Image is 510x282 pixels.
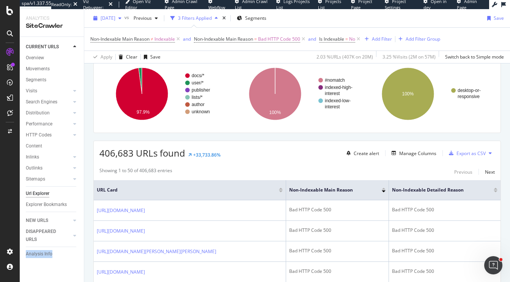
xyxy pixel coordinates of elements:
[392,227,497,234] div: Bad HTTP Code 500
[167,12,221,24] button: 3 Filters Applied
[485,169,495,175] div: Next
[26,22,78,30] div: SiteCrawler
[458,88,481,93] text: desktop-or-
[131,15,152,21] span: Previous
[26,153,39,161] div: Inlinks
[289,206,385,213] div: Bad HTTP Code 500
[26,109,50,117] div: Distribution
[126,54,137,60] div: Clear
[178,15,212,21] div: 3 Filters Applied
[399,150,436,157] div: Manage Columns
[365,61,495,127] svg: A chart.
[26,228,64,244] div: DISAPPEARED URLS
[26,217,71,225] a: NEW URLS
[406,36,440,42] div: Add Filter Group
[392,268,497,275] div: Bad HTTP Code 500
[26,76,46,84] div: Segments
[26,153,71,161] a: Inlinks
[150,54,161,60] div: Save
[131,12,161,24] button: Previous
[194,36,253,42] span: Non-Indexable Main Reason
[26,65,50,73] div: Movements
[221,14,227,22] div: times
[26,120,71,128] a: Performance
[99,147,185,159] span: 406,683 URLs found
[316,54,373,60] div: 2.03 % URLs ( 407K on 20M )
[233,61,362,127] svg: A chart.
[289,227,385,234] div: Bad HTTP Code 500
[183,36,191,42] div: and
[446,147,486,159] button: Export as CSV
[456,150,486,157] div: Export as CSV
[26,250,52,258] div: Analysis Info
[392,187,482,193] span: Non-Indexable Detailed Reason
[26,190,79,198] a: Url Explorer
[269,110,281,115] text: 100%
[193,152,220,158] div: +33,733.86%
[325,104,340,109] text: interest
[26,201,79,209] a: Explorer Bookmarks
[245,15,266,21] span: Segments
[151,36,153,42] span: ≠
[26,164,42,172] div: Outlinks
[90,51,112,63] button: Apply
[395,35,440,44] button: Add Filter Group
[354,150,379,157] div: Create alert
[97,227,145,235] a: [URL][DOMAIN_NAME]
[26,142,42,150] div: Content
[308,35,316,43] button: and
[392,206,497,213] div: Bad HTTP Code 500
[26,87,71,95] a: Visits
[389,149,436,158] button: Manage Columns
[445,54,504,60] div: Switch back to Simple mode
[289,247,385,254] div: Bad HTTP Code 500
[192,73,205,78] text: docs/*
[192,102,205,107] text: author
[26,87,37,95] div: Visits
[26,190,49,198] div: Url Explorer
[90,36,150,42] span: Non-Indexable Main Reason
[362,35,392,44] button: Add Filter
[97,268,145,276] a: [URL][DOMAIN_NAME]
[26,98,57,106] div: Search Engines
[154,34,175,44] span: Indexable
[343,147,379,159] button: Create alert
[99,167,172,176] div: Showing 1 to 50 of 406,683 entries
[26,15,78,22] div: Analytics
[26,98,71,106] a: Search Engines
[494,15,504,21] div: Save
[26,120,52,128] div: Performance
[258,34,300,44] span: Bad HTTP Code 500
[325,91,340,96] text: interest
[484,12,504,24] button: Save
[289,268,385,275] div: Bad HTTP Code 500
[116,51,137,63] button: Clear
[137,109,150,115] text: 97.9%
[26,76,79,84] a: Segments
[325,98,351,103] text: indexed-low-
[26,54,79,62] a: Overview
[97,207,145,214] a: [URL][DOMAIN_NAME]
[192,80,204,86] text: user/*
[26,131,52,139] div: HTTP Codes
[485,167,495,176] button: Next
[372,36,392,42] div: Add Filter
[234,12,269,24] button: Segments
[289,187,370,193] span: Non-Indexable Main Reason
[26,175,45,183] div: Sitemaps
[26,43,71,51] a: CURRENT URLS
[51,2,72,8] div: ReadOnly:
[141,51,161,63] button: Save
[325,85,353,90] text: indexed-high-
[26,65,79,73] a: Movements
[345,36,348,42] span: =
[319,36,344,42] span: Is Indexable
[26,54,44,62] div: Overview
[90,12,124,24] button: [DATE]
[402,91,414,97] text: 100%
[458,94,480,99] text: responsive
[26,250,79,258] a: Analysis Info
[183,35,191,43] button: and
